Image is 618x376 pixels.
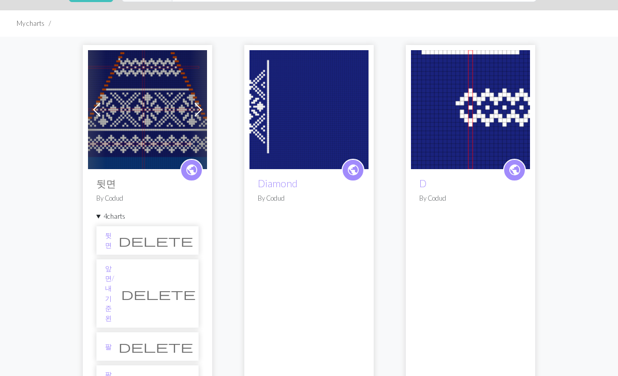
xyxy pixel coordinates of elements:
[88,50,207,169] img: 뒷면
[185,160,198,181] i: public
[342,159,364,182] a: public
[185,162,198,178] span: public
[96,212,199,221] summary: 4charts
[258,177,298,189] a: Diamond
[347,162,360,178] span: public
[249,50,369,169] img: Diamond
[88,103,207,113] a: 뒷면
[258,193,360,203] p: By Codud
[105,342,112,352] a: 팔
[249,103,369,113] a: Diamond
[96,177,199,189] h2: 뒷면
[17,19,45,28] li: My charts
[105,231,112,250] a: 뒷면
[112,231,200,250] button: Delete chart
[411,103,530,113] a: D
[119,339,193,354] span: delete
[347,160,360,181] i: public
[508,162,521,178] span: public
[180,159,203,182] a: public
[419,193,522,203] p: By Codud
[114,284,202,304] button: Delete chart
[121,287,196,301] span: delete
[112,337,200,356] button: Delete chart
[419,177,426,189] a: D
[96,193,199,203] p: By Codud
[105,264,114,323] a: 앞면/내기준 왼
[119,233,193,248] span: delete
[508,160,521,181] i: public
[411,50,530,169] img: D
[503,159,526,182] a: public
